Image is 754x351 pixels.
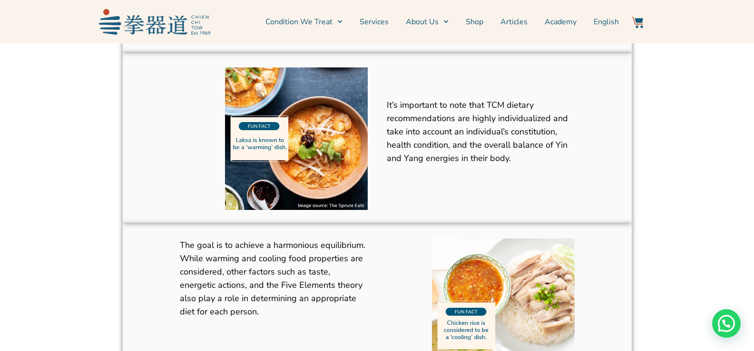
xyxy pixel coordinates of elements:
span: It’s important to note that TCM dietary recommendations are highly individualized and take into a... [387,99,568,164]
a: Condition We Treat [265,10,343,34]
span: English [594,16,619,28]
a: About Us [406,10,449,34]
span: The goal is to achieve a harmonious equilibrium. While warming and cooling food properties are co... [180,239,365,317]
a: Academy [545,10,577,34]
nav: Menu [215,10,619,34]
a: Services [360,10,389,34]
img: Website Icon-03 [632,17,643,28]
a: English [594,10,619,34]
a: Articles [500,10,528,34]
a: Shop [466,10,483,34]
